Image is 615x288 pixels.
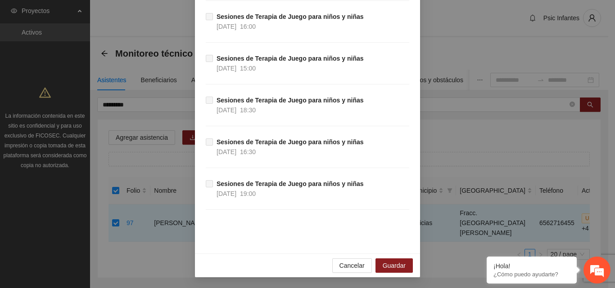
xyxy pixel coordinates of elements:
[52,93,124,184] span: Estamos en línea.
[217,23,236,30] span: [DATE]
[240,65,256,72] span: 15:00
[217,148,236,155] span: [DATE]
[383,261,406,270] span: Guardar
[148,4,169,26] div: Minimizar ventana de chat en vivo
[217,138,364,146] strong: Sesiones de Terapia de Juego para niños y niñas
[217,190,236,197] span: [DATE]
[217,55,364,62] strong: Sesiones de Terapia de Juego para niños y niñas
[240,148,256,155] span: 16:30
[375,258,413,273] button: Guardar
[217,97,364,104] strong: Sesiones de Terapia de Juego para niños y niñas
[217,65,236,72] span: [DATE]
[5,192,172,224] textarea: Escriba su mensaje y pulse “Intro”
[493,271,570,278] p: ¿Cómo puedo ayudarte?
[217,180,364,187] strong: Sesiones de Terapia de Juego para niños y niñas
[240,23,256,30] span: 16:00
[47,46,151,58] div: Chatee con nosotros ahora
[217,13,364,20] strong: Sesiones de Terapia de Juego para niños y niñas
[240,106,256,114] span: 18:30
[332,258,372,273] button: Cancelar
[339,261,365,270] span: Cancelar
[493,262,570,270] div: ¡Hola!
[217,106,236,114] span: [DATE]
[240,190,256,197] span: 19:00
